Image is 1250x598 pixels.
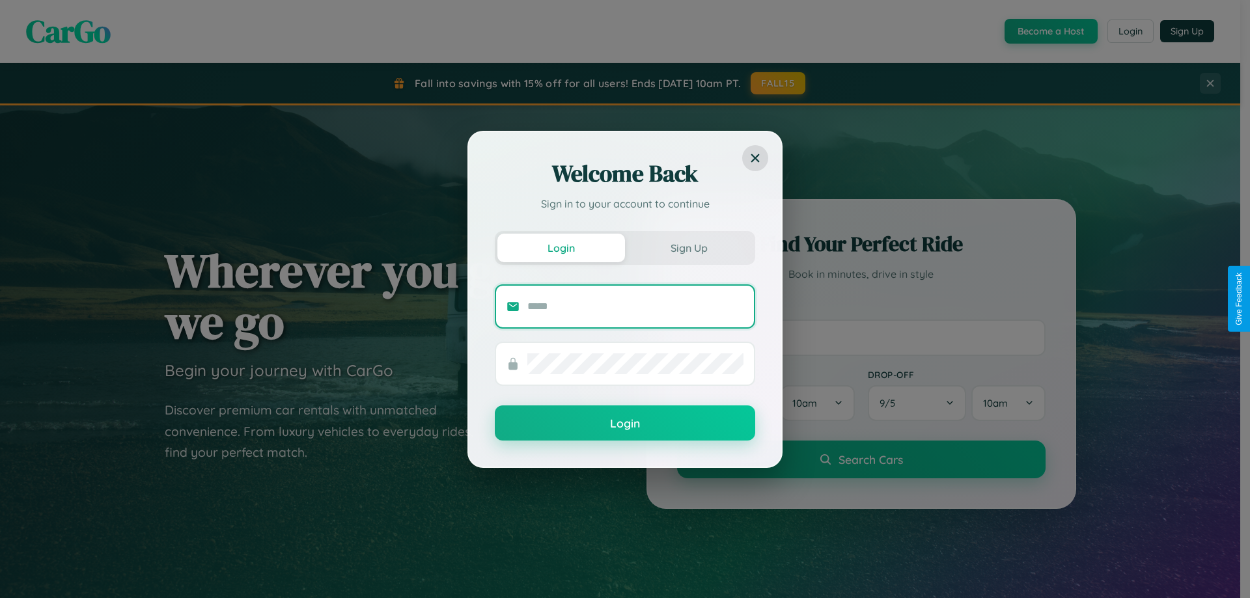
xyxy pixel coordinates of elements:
[495,405,755,441] button: Login
[497,234,625,262] button: Login
[625,234,753,262] button: Sign Up
[495,196,755,211] p: Sign in to your account to continue
[495,158,755,189] h2: Welcome Back
[1234,273,1243,325] div: Give Feedback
